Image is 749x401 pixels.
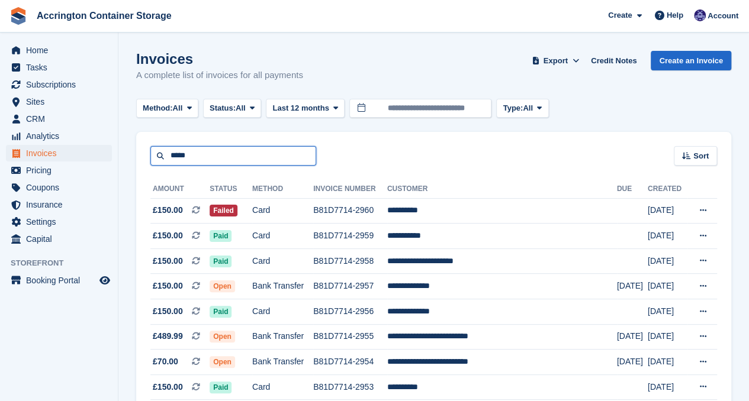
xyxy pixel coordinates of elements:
span: Analytics [26,128,97,144]
a: menu [6,59,112,76]
td: [DATE] [648,224,688,249]
p: A complete list of invoices for all payments [136,69,303,82]
span: £150.00 [153,204,183,216]
a: menu [6,42,112,59]
span: Help [667,9,683,21]
span: Sites [26,93,97,110]
a: menu [6,214,112,230]
button: Status: All [203,99,261,118]
span: £150.00 [153,255,183,267]
span: All [523,102,533,114]
span: Insurance [26,196,97,213]
span: Storefront [11,257,118,269]
button: Export [529,51,581,70]
span: All [173,102,183,114]
a: menu [6,231,112,247]
span: Booking Portal [26,272,97,289]
td: [DATE] [648,299,688,325]
button: Last 12 months [266,99,345,118]
h1: Invoices [136,51,303,67]
a: menu [6,111,112,127]
th: Due [617,180,648,199]
th: Invoice Number [313,180,387,199]
span: Open [210,331,235,342]
a: menu [6,272,112,289]
th: Status [210,180,252,199]
a: Accrington Container Storage [32,6,176,25]
td: [DATE] [648,248,688,274]
a: Create an Invoice [651,51,731,70]
td: Card [252,224,313,249]
td: B81D7714-2957 [313,274,387,299]
td: Card [252,248,313,274]
td: [DATE] [617,350,648,375]
td: [DATE] [648,374,688,400]
span: Open [210,356,235,368]
span: Subscriptions [26,76,97,93]
span: CRM [26,111,97,127]
span: Pricing [26,162,97,179]
a: menu [6,145,112,161]
span: Last 12 months [272,102,329,114]
span: Type: [503,102,523,114]
a: Credit Notes [586,51,641,70]
a: menu [6,76,112,93]
span: Create [608,9,632,21]
span: £70.00 [153,355,178,368]
span: Paid [210,381,232,393]
span: £150.00 [153,381,183,393]
a: menu [6,179,112,196]
span: Open [210,280,235,292]
td: B81D7714-2959 [313,224,387,249]
span: Paid [210,306,232,318]
img: Jacob Connolly [694,9,706,21]
a: menu [6,128,112,144]
span: Failed [210,205,237,216]
span: All [236,102,246,114]
span: Coupons [26,179,97,196]
span: Export [544,55,568,67]
a: menu [6,162,112,179]
td: B81D7714-2956 [313,299,387,325]
span: Settings [26,214,97,230]
span: £150.00 [153,229,183,242]
td: B81D7714-2953 [313,374,387,400]
img: stora-icon-8386f47178a22dfd0bd8f6a31ec36ba5ce8667c1dd55bd0f319d3a0aa187defe.svg [9,7,27,25]
td: [DATE] [617,274,648,299]
th: Customer [387,180,617,199]
span: £489.99 [153,330,183,342]
td: Card [252,374,313,400]
td: Card [252,299,313,325]
span: Home [26,42,97,59]
span: £150.00 [153,305,183,318]
td: [DATE] [648,274,688,299]
td: Bank Transfer [252,350,313,375]
td: [DATE] [648,324,688,350]
td: B81D7714-2960 [313,198,387,224]
span: Paid [210,230,232,242]
th: Method [252,180,313,199]
a: menu [6,93,112,110]
td: Card [252,198,313,224]
th: Created [648,180,688,199]
td: Bank Transfer [252,324,313,350]
td: B81D7714-2958 [313,248,387,274]
span: Capital [26,231,97,247]
td: B81D7714-2954 [313,350,387,375]
td: Bank Transfer [252,274,313,299]
td: [DATE] [617,324,648,350]
td: [DATE] [648,198,688,224]
span: £150.00 [153,280,183,292]
td: B81D7714-2955 [313,324,387,350]
a: Preview store [98,273,112,287]
button: Type: All [496,99,548,118]
span: Sort [693,150,709,162]
span: Tasks [26,59,97,76]
span: Account [708,10,738,22]
th: Amount [150,180,210,199]
span: Status: [210,102,236,114]
td: [DATE] [648,350,688,375]
span: Method: [143,102,173,114]
button: Method: All [136,99,198,118]
span: Paid [210,256,232,267]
